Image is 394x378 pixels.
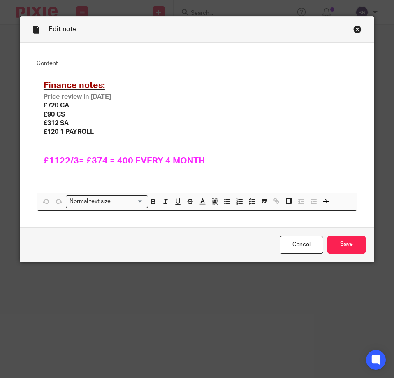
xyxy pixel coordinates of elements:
[37,59,357,68] label: Content
[44,111,65,118] strong: £90 CS
[68,197,113,206] span: Normal text size
[44,93,111,100] span: Price review in [DATE]
[66,195,148,208] div: Search for option
[114,197,143,206] input: Search for option
[44,156,205,165] span: £1122/3= £374 = 400 EVERY 4 MONTH
[44,81,105,90] span: Finance notes:
[44,128,94,135] strong: £120 1 PAYROLL
[44,102,69,109] strong: £720 CA
[327,236,366,254] input: Save
[353,25,362,33] div: Close this dialog window
[280,236,323,254] a: Cancel
[44,120,69,126] strong: £312 SA
[49,26,76,33] span: Edit note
